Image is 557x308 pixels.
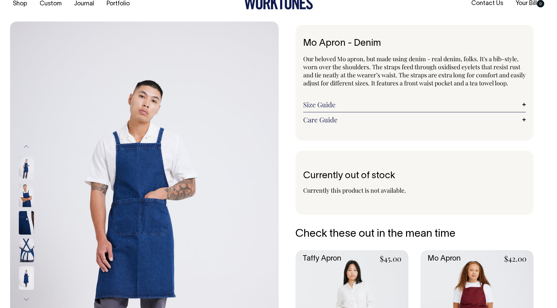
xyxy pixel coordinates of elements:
h1: Mo Apron - Denim [303,38,526,49]
button: Next [21,292,31,307]
a: Size Guide [303,101,526,109]
img: denim [19,211,34,235]
button: Previous [21,139,31,154]
img: denim [19,266,34,290]
span: Our beloved Mo apron, but made using denim - real denim, folks. It's a bib-style, worn over the s... [303,55,526,87]
a: Care Guide [303,116,526,124]
h6: Currently out of stock [303,171,526,181]
img: denim [19,239,34,262]
h5: Check these out in the mean time [295,228,534,240]
img: denim [19,184,34,207]
img: denim [19,156,34,180]
p: Currently this product is not available. [303,186,526,194]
